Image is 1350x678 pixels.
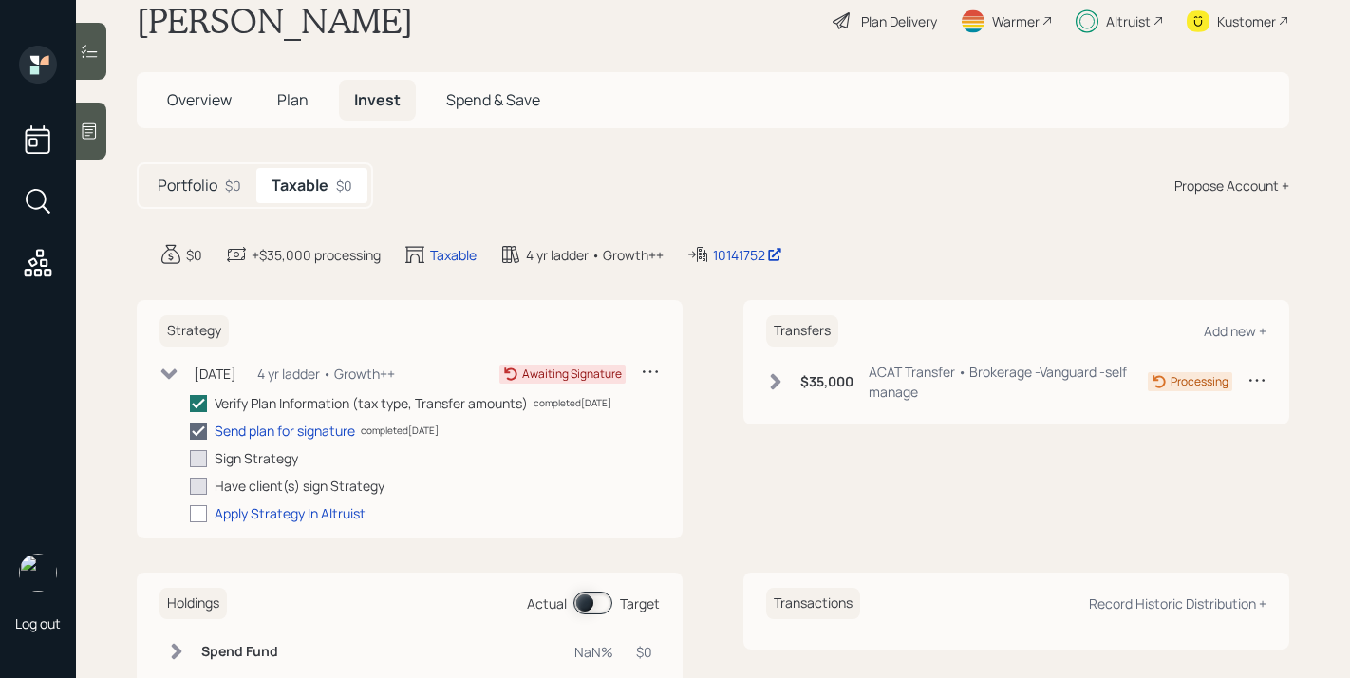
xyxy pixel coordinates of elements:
div: completed [DATE] [361,424,439,438]
div: Plan Delivery [861,11,937,31]
div: Verify Plan Information (tax type, Transfer amounts) [215,393,528,413]
div: Processing [1171,373,1228,390]
img: aleksandra-headshot.png [19,554,57,592]
div: $0 [186,245,202,265]
div: Add new + [1204,322,1266,340]
div: Apply Strategy In Altruist [215,503,366,523]
h6: Spend Fund [201,644,291,660]
div: 4 yr ladder • Growth++ [257,364,395,384]
h6: Holdings [159,588,227,619]
div: Warmer [992,11,1040,31]
div: +$35,000 processing [252,245,381,265]
span: Invest [354,89,401,110]
div: Log out [15,614,61,632]
h5: Taxable [272,177,328,195]
div: Altruist [1106,11,1151,31]
div: Sign Strategy [215,448,298,468]
span: Overview [167,89,232,110]
div: Target [620,593,660,613]
h5: Portfolio [158,177,217,195]
h6: Transactions [766,588,860,619]
div: ACAT Transfer • Brokerage -Vanguard -self manage [869,362,1148,402]
div: Actual [527,593,567,613]
div: 4 yr ladder • Growth++ [526,245,664,265]
div: $0 [336,176,352,196]
h6: $35,000 [800,374,853,390]
div: Propose Account + [1174,176,1289,196]
div: $0 [225,176,241,196]
span: Plan [277,89,309,110]
span: Spend & Save [446,89,540,110]
div: 10141752 [713,245,782,265]
div: completed [DATE] [534,396,611,410]
div: NaN% [574,642,613,662]
div: Awaiting Signature [522,366,622,383]
div: Send plan for signature [215,421,355,441]
div: [DATE] [194,364,236,384]
div: Taxable [430,245,477,265]
div: $0 [636,642,652,662]
div: Have client(s) sign Strategy [215,476,384,496]
h6: Transfers [766,315,838,347]
h6: Strategy [159,315,229,347]
div: Record Historic Distribution + [1089,594,1266,612]
div: Kustomer [1217,11,1276,31]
